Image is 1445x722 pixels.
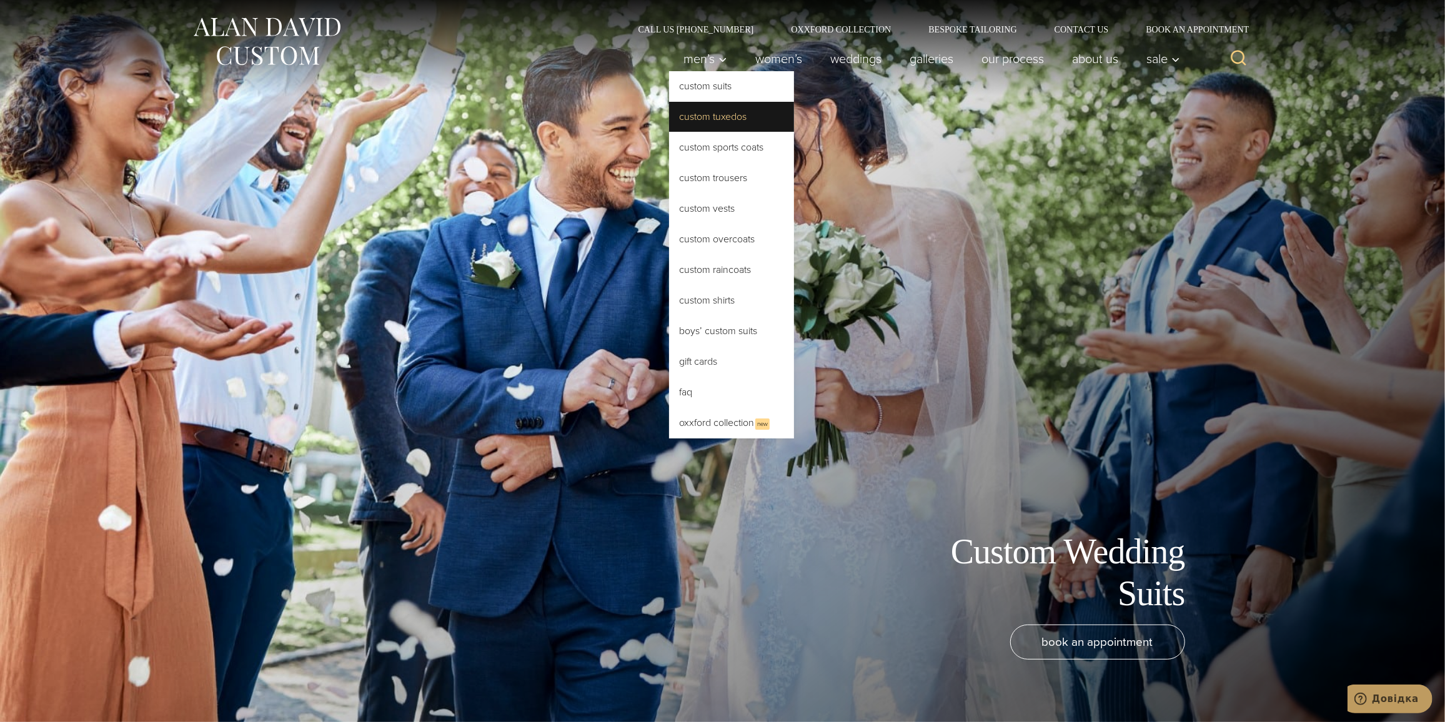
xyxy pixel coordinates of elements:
a: book an appointment [1010,625,1185,660]
a: Book an Appointment [1127,25,1253,34]
a: Custom Raincoats [669,255,794,285]
a: Custom Sports Coats [669,132,794,162]
a: Custom Vests [669,194,794,224]
a: Call Us [PHONE_NUMBER] [620,25,773,34]
a: Custom Shirts [669,285,794,315]
span: book an appointment [1042,633,1153,651]
a: Boys’ Custom Suits [669,316,794,346]
a: Custom Overcoats [669,224,794,254]
img: Alan David Custom [192,14,342,69]
a: Women’s [741,46,816,71]
h1: Custom Wedding Suits [904,531,1185,615]
a: Contact Us [1036,25,1128,34]
a: Galleries [895,46,967,71]
nav: Secondary Navigation [620,25,1254,34]
a: FAQ [669,377,794,407]
nav: Primary Navigation [669,46,1186,71]
a: Gift Cards [669,347,794,377]
a: About Us [1058,46,1132,71]
a: Oxxford Collection [772,25,910,34]
a: weddings [816,46,895,71]
button: Sale sub menu toggle [1132,46,1186,71]
a: Custom Trousers [669,163,794,193]
a: Custom Tuxedos [669,102,794,132]
button: Child menu of Men’s [669,46,741,71]
a: Bespoke Tailoring [910,25,1035,34]
span: New [755,418,770,430]
iframe: Відкрити віджет, в якому ви зможете звернутися до одного з наших агентів [1348,685,1433,716]
a: Oxxford CollectionNew [669,408,794,438]
a: Custom Suits [669,71,794,101]
button: View Search Form [1224,44,1254,74]
a: Our Process [967,46,1058,71]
